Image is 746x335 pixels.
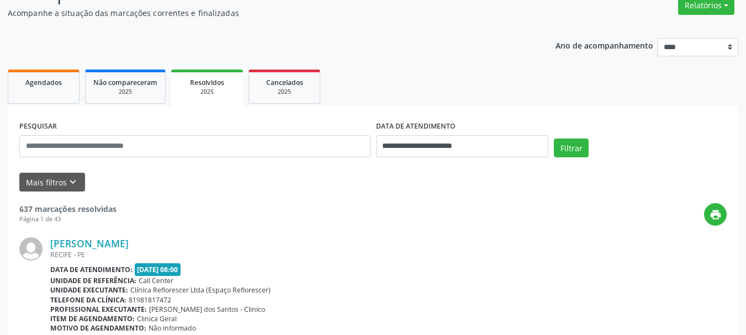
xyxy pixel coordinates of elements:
label: DATA DE ATENDIMENTO [376,118,456,135]
span: [DATE] 08:00 [135,263,181,276]
b: Profissional executante: [50,305,147,314]
span: Clinica Geral [137,314,177,323]
span: Não informado [149,323,196,333]
button: Mais filtroskeyboard_arrow_down [19,173,85,192]
i: print [710,209,722,221]
div: 2025 [179,88,235,96]
span: 81981817472 [129,295,171,305]
div: 2025 [257,88,312,96]
label: PESQUISAR [19,118,57,135]
b: Telefone da clínica: [50,295,126,305]
b: Data de atendimento: [50,265,133,274]
span: [PERSON_NAME] dos Santos - Clinico [149,305,265,314]
a: [PERSON_NAME] [50,237,129,249]
span: Clínica Reflorescer Ltda (Espaço Reflorescer) [130,285,271,295]
strong: 637 marcações resolvidas [19,204,117,214]
span: Não compareceram [93,78,157,87]
b: Motivo de agendamento: [50,323,146,333]
i: keyboard_arrow_down [67,176,79,188]
span: Agendados [25,78,62,87]
span: Resolvidos [190,78,224,87]
img: img [19,237,43,260]
div: 2025 [93,88,157,96]
p: Acompanhe a situação das marcações correntes e finalizadas [8,7,519,19]
div: Página 1 de 43 [19,215,117,224]
button: Filtrar [554,139,589,157]
b: Unidade executante: [50,285,128,295]
span: Cancelados [266,78,303,87]
b: Item de agendamento: [50,314,135,323]
div: RECIFE - PE [50,250,727,259]
button: print [704,203,727,226]
p: Ano de acompanhamento [555,38,653,52]
b: Unidade de referência: [50,276,136,285]
span: Call Center [139,276,173,285]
